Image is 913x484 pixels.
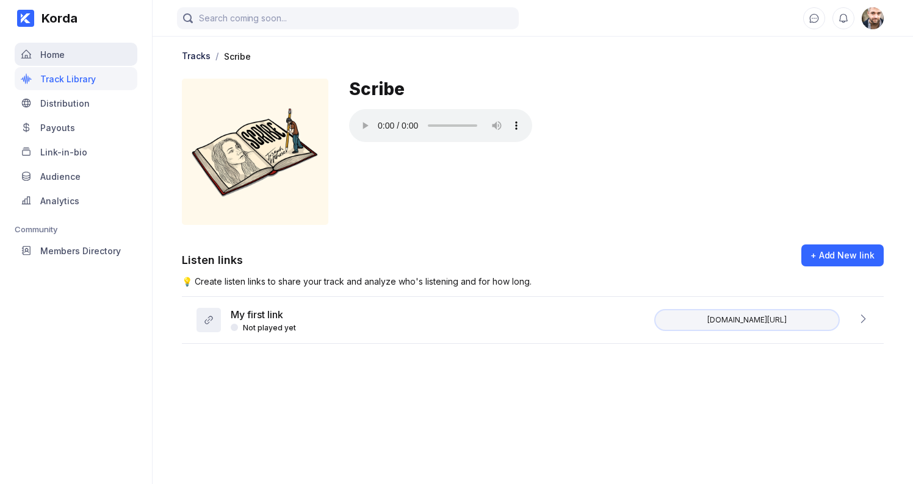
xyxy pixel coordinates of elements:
[40,171,81,182] div: Audience
[40,123,75,133] div: Payouts
[182,49,211,61] a: Tracks
[801,244,884,266] button: + Add New link
[182,254,243,266] div: Listen links
[224,51,251,62] div: Scribe
[15,140,137,165] a: Link-in-bio
[40,49,65,60] div: Home
[15,239,137,263] a: Members Directory
[15,67,137,91] a: Track Library
[40,196,79,206] div: Analytics
[15,165,137,189] a: Audience
[15,91,137,116] a: Distribution
[810,249,875,262] div: + Add New link
[862,7,884,29] div: Joseph Lofthouse
[182,276,884,286] div: 💡 Create listen links to share your track and analyze who's listening and for how long.
[177,7,519,29] input: Search coming soon...
[15,43,137,67] a: Home
[231,308,296,323] div: My first link
[349,79,405,99] div: Scribe
[862,7,884,29] img: 160x160
[15,224,137,234] div: Community
[655,310,839,330] button: [DOMAIN_NAME][URL]
[215,50,219,62] div: /
[15,116,137,140] a: Payouts
[40,98,90,109] div: Distribution
[34,11,78,26] div: Korda
[40,74,96,84] div: Track Library
[40,246,121,256] div: Members Directory
[40,147,87,157] div: Link-in-bio
[243,323,296,332] div: Not played yet
[707,315,787,325] div: [DOMAIN_NAME][URL]
[15,189,137,213] a: Analytics
[182,51,211,61] div: Tracks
